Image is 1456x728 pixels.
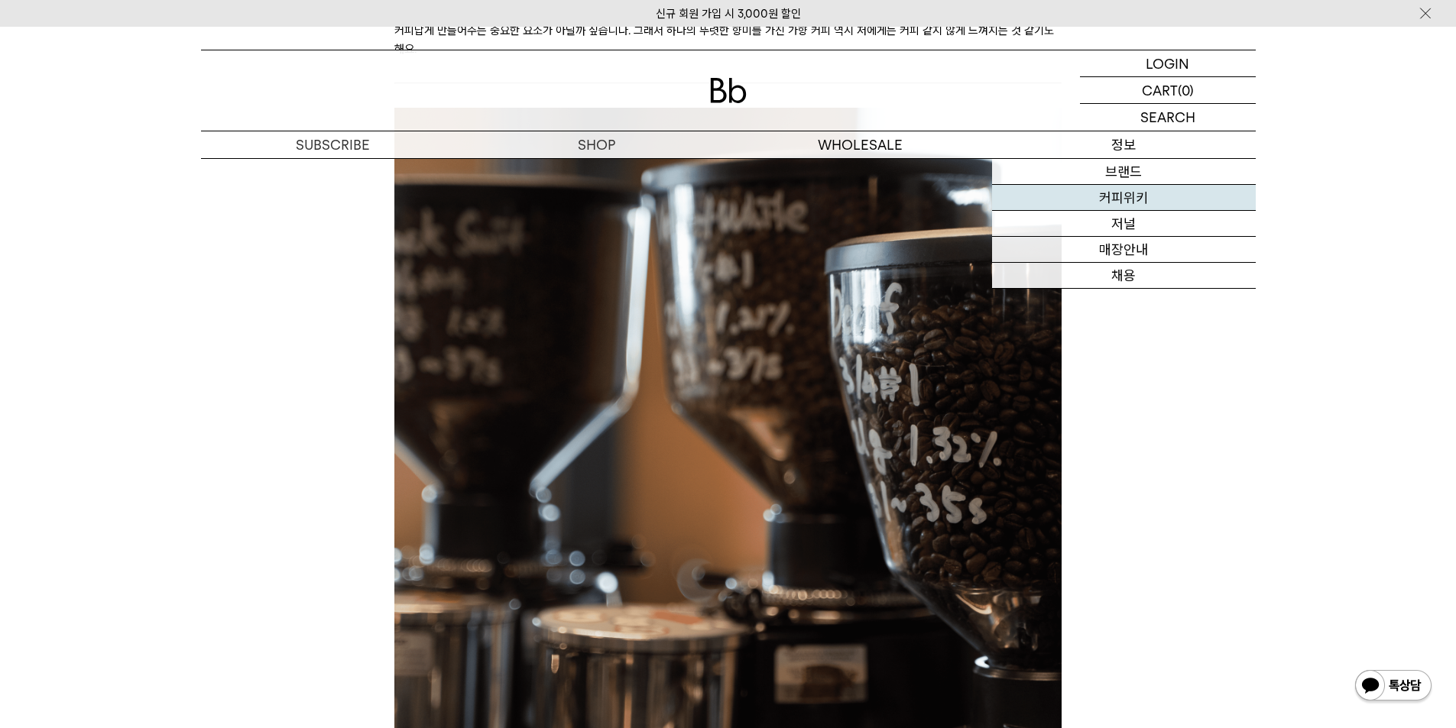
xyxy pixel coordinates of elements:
[1178,77,1194,103] p: (0)
[992,263,1256,289] a: 채용
[992,159,1256,185] a: 브랜드
[1354,668,1433,705] img: 카카오톡 채널 1:1 채팅 버튼
[992,211,1256,237] a: 저널
[992,131,1256,158] p: 정보
[710,78,747,103] img: 로고
[1080,77,1256,104] a: CART (0)
[656,7,801,21] a: 신규 회원 가입 시 3,000원 할인
[465,131,728,158] a: SHOP
[1142,77,1178,103] p: CART
[728,131,992,158] p: WHOLESALE
[1140,104,1195,131] p: SEARCH
[201,131,465,158] a: SUBSCRIBE
[1146,50,1189,76] p: LOGIN
[992,185,1256,211] a: 커피위키
[1080,50,1256,77] a: LOGIN
[992,237,1256,263] a: 매장안내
